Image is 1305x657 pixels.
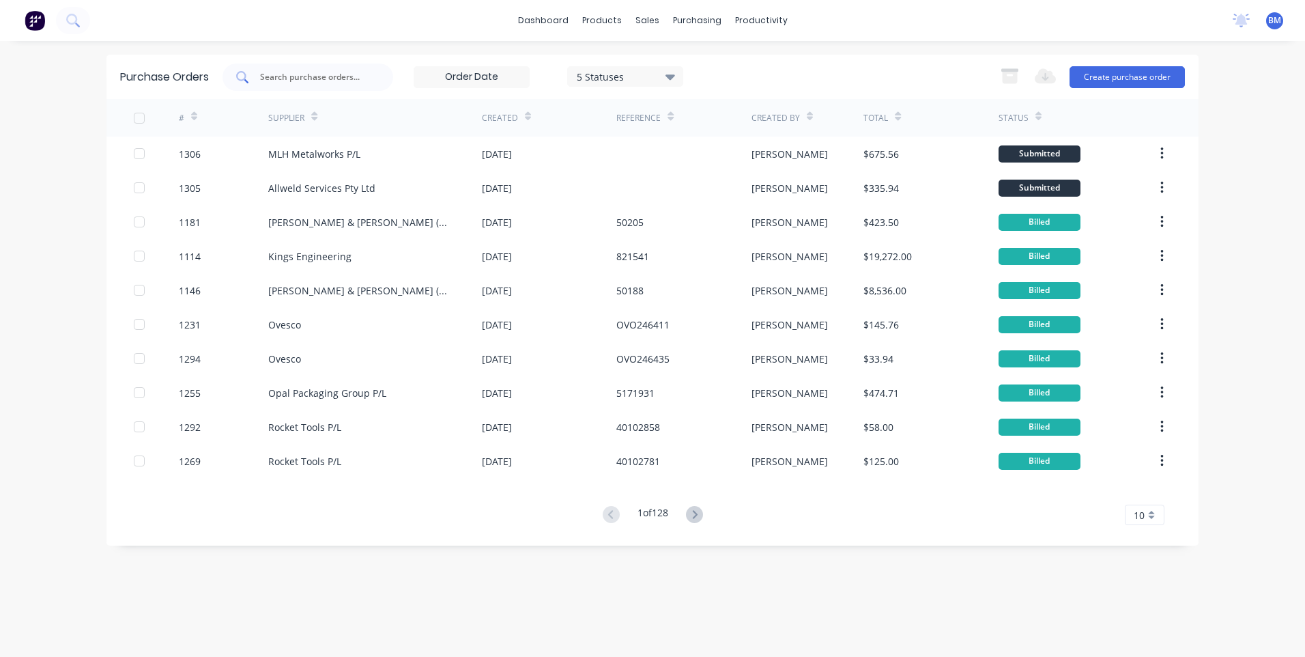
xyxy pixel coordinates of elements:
[751,181,828,195] div: [PERSON_NAME]
[616,386,655,400] div: 5171931
[482,420,512,434] div: [DATE]
[616,215,644,229] div: 50205
[999,350,1080,367] div: Billed
[1134,508,1145,522] span: 10
[259,70,372,84] input: Search purchase orders...
[863,112,888,124] div: Total
[751,215,828,229] div: [PERSON_NAME]
[999,453,1080,470] div: Billed
[999,316,1080,333] div: Billed
[863,386,899,400] div: $474.71
[575,10,629,31] div: products
[751,147,828,161] div: [PERSON_NAME]
[482,283,512,298] div: [DATE]
[666,10,728,31] div: purchasing
[999,282,1080,299] div: Billed
[616,420,660,434] div: 40102858
[268,386,386,400] div: Opal Packaging Group P/L
[1268,14,1281,27] span: BM
[616,454,660,469] div: 40102781
[863,283,906,298] div: $8,536.00
[482,454,512,469] div: [DATE]
[268,283,455,298] div: [PERSON_NAME] & [PERSON_NAME] (N’CLE) Pty Ltd
[863,318,899,332] div: $145.76
[751,454,828,469] div: [PERSON_NAME]
[268,181,375,195] div: Allweld Services Pty Ltd
[616,283,644,298] div: 50188
[268,112,304,124] div: Supplier
[999,248,1080,265] div: Billed
[999,385,1080,402] div: Billed
[482,181,512,195] div: [DATE]
[179,318,201,332] div: 1231
[751,112,800,124] div: Created By
[751,318,828,332] div: [PERSON_NAME]
[482,215,512,229] div: [DATE]
[863,181,899,195] div: $335.94
[863,454,899,469] div: $125.00
[751,249,828,264] div: [PERSON_NAME]
[482,112,518,124] div: Created
[25,10,45,31] img: Factory
[482,352,512,366] div: [DATE]
[482,386,512,400] div: [DATE]
[179,147,201,161] div: 1306
[179,181,201,195] div: 1305
[999,145,1080,163] div: Submitted
[616,318,670,332] div: OVO246411
[863,249,912,264] div: $19,272.00
[1070,66,1185,88] button: Create purchase order
[268,420,341,434] div: Rocket Tools P/L
[751,352,828,366] div: [PERSON_NAME]
[268,352,301,366] div: Ovesco
[268,147,360,161] div: MLH Metalworks P/L
[728,10,794,31] div: productivity
[999,214,1080,231] div: Billed
[863,215,899,229] div: $423.50
[629,10,666,31] div: sales
[268,454,341,469] div: Rocket Tools P/L
[616,249,649,264] div: 821541
[482,147,512,161] div: [DATE]
[751,420,828,434] div: [PERSON_NAME]
[179,454,201,469] div: 1269
[637,505,668,525] div: 1 of 128
[179,283,201,298] div: 1146
[482,318,512,332] div: [DATE]
[616,112,661,124] div: Reference
[577,69,674,83] div: 5 Statuses
[863,352,893,366] div: $33.94
[268,249,352,264] div: Kings Engineering
[511,10,575,31] a: dashboard
[863,420,893,434] div: $58.00
[179,215,201,229] div: 1181
[268,215,455,229] div: [PERSON_NAME] & [PERSON_NAME] (N’CLE) Pty Ltd
[179,420,201,434] div: 1292
[482,249,512,264] div: [DATE]
[120,69,209,85] div: Purchase Orders
[999,419,1080,436] div: Billed
[179,249,201,264] div: 1114
[179,112,184,124] div: #
[268,318,301,332] div: Ovesco
[751,386,828,400] div: [PERSON_NAME]
[179,386,201,400] div: 1255
[179,352,201,366] div: 1294
[751,283,828,298] div: [PERSON_NAME]
[999,180,1080,197] div: Submitted
[616,352,670,366] div: OVO246435
[999,112,1029,124] div: Status
[863,147,899,161] div: $675.56
[414,67,529,87] input: Order Date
